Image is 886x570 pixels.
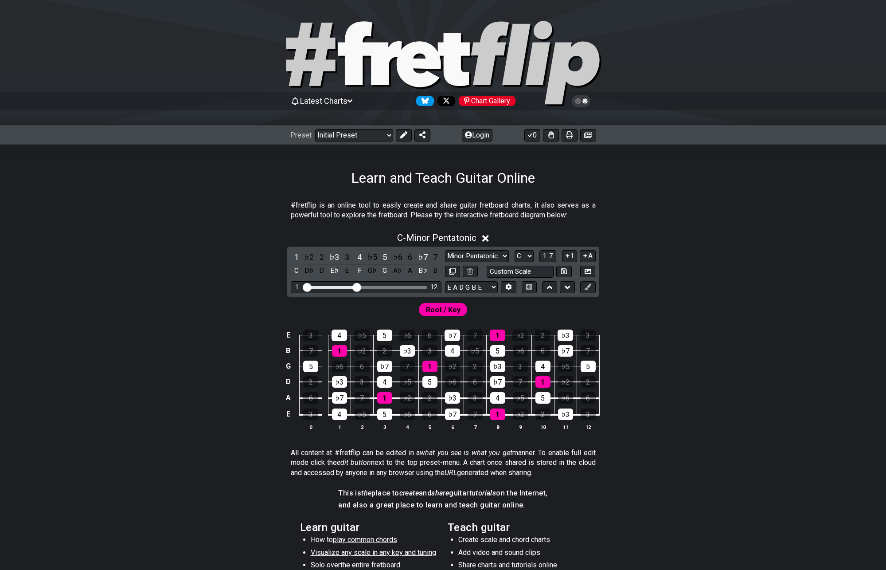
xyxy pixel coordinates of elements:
[283,406,293,423] td: E
[445,250,509,262] select: Scale
[445,266,460,278] button: Copy
[316,265,328,277] div: toggle pitch class
[377,409,392,420] div: 5
[513,392,528,404] div: ♭5
[490,409,505,420] div: 1
[291,265,302,277] div: toggle pitch class
[558,345,573,357] div: ♭7
[490,345,505,357] div: 5
[459,96,515,106] div: Chart Gallery
[490,361,505,372] div: ♭3
[332,345,347,357] div: 1
[560,281,575,293] button: Move down
[531,422,554,432] th: 10
[468,345,483,357] div: ♭5
[341,251,353,263] div: toggle scale degree
[361,489,371,497] em: the
[303,392,318,404] div: 6
[558,330,573,341] div: ♭3
[377,361,392,372] div: ♭7
[404,265,416,277] div: toggle pitch class
[341,265,353,277] div: toggle pitch class
[468,376,483,388] div: 6
[396,422,418,432] th: 4
[458,535,585,547] li: Create scale and chord charts
[490,376,505,388] div: ♭7
[367,265,378,277] div: toggle pitch class
[422,409,437,420] div: 6
[513,409,528,420] div: ♭2
[422,345,437,357] div: 3
[458,548,585,560] li: Add video and sound clips
[535,376,550,388] div: 1
[445,468,457,477] em: URL
[400,345,415,357] div: ♭3
[355,376,370,388] div: 3
[468,361,483,372] div: 2
[311,535,437,547] li: How to
[512,330,528,341] div: ♭2
[355,361,370,372] div: 6
[515,250,534,262] select: Tonic/Root
[513,361,528,372] div: 3
[303,361,318,372] div: 5
[445,281,498,293] select: Tuning
[562,250,577,262] button: 1
[337,458,371,467] em: edit button
[539,250,556,262] button: 1..7
[377,392,392,404] div: 1
[535,330,550,341] div: 2
[581,409,596,420] div: 3
[283,328,293,343] td: E
[328,265,340,277] div: toggle pitch class
[581,392,596,404] div: 6
[535,361,550,372] div: 4
[543,129,559,142] button: Toggle Dexterity for all fretkits
[413,96,434,106] a: Follow #fretflip at Bluesky
[379,265,390,277] div: toggle pitch class
[535,409,550,420] div: 2
[328,422,351,432] th: 1
[300,96,347,106] span: Latest Charts
[397,232,476,243] span: C - Minor Pentatonic
[414,129,430,142] button: Share Preset
[469,489,496,497] em: tutorials
[354,265,365,277] div: toggle pitch class
[522,281,537,293] button: Toggle horizontal chord view
[455,96,515,106] a: #fretflip at Pinterest
[422,361,437,372] div: 1
[431,489,449,497] em: share
[417,251,429,263] div: toggle scale degree
[524,129,540,142] button: 0
[283,343,293,358] td: B
[430,283,437,291] div: 12
[377,330,392,341] div: 5
[328,251,340,263] div: toggle scale degree
[295,283,299,291] div: 1
[441,422,464,432] th: 6
[291,448,596,478] p: All content at #fretflip can be edited in a manner. To enable full edit mode click the next to th...
[373,422,396,432] th: 3
[509,422,531,432] th: 9
[418,422,441,432] th: 5
[300,523,439,532] h2: Learn guitar
[445,330,460,341] div: ♭7
[558,392,573,404] div: ♭6
[426,303,461,316] span: First enable full edit mode to edit
[562,129,578,142] button: Print
[422,392,437,404] div: 2
[332,361,347,372] div: ♭6
[399,489,419,497] em: create
[303,251,315,263] div: toggle scale degree
[283,390,293,406] td: A
[429,251,441,263] div: toggle scale degree
[580,266,595,278] button: Create Image
[420,448,512,457] em: what you see is what you get
[291,281,441,293] div: Visible fret range
[580,281,595,293] button: First click edit preset to enable marker editing
[291,200,596,220] p: #fretflip is an online tool to easily create and share guitar fretboard charts, it also serves as...
[400,409,415,420] div: ♭6
[468,409,483,420] div: 7
[351,422,373,432] th: 2
[315,129,393,142] select: Preset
